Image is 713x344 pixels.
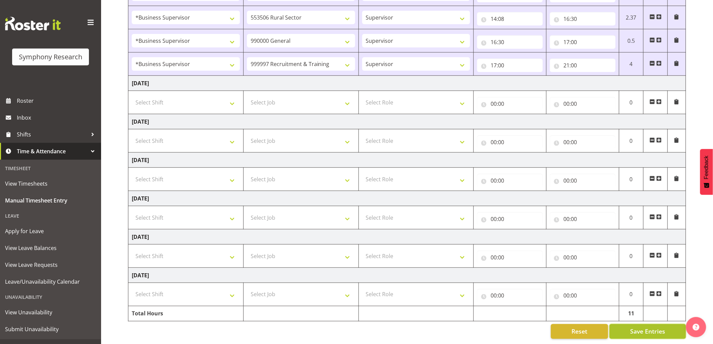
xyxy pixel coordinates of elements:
input: Click to select... [550,12,616,26]
span: Roster [17,96,98,106]
td: 0.5 [619,29,644,53]
input: Click to select... [477,135,543,149]
input: Click to select... [550,289,616,303]
span: Apply for Leave [5,226,96,236]
input: Click to select... [550,97,616,111]
a: View Leave Balances [2,240,99,256]
span: Inbox [17,113,98,123]
td: 11 [619,306,644,321]
button: Reset [551,324,608,339]
button: Save Entries [610,324,686,339]
td: [DATE] [128,153,686,168]
td: 0 [619,91,644,114]
a: Manual Timesheet Entry [2,192,99,209]
div: Timesheet [2,161,99,175]
span: View Leave Balances [5,243,96,253]
td: Total Hours [128,306,244,321]
td: 4 [619,53,644,76]
div: Unavailability [2,290,99,304]
a: View Unavailability [2,304,99,321]
span: Leave/Unavailability Calendar [5,277,96,287]
span: Shifts [17,129,88,139]
td: 0 [619,206,644,229]
td: [DATE] [128,114,686,129]
input: Click to select... [477,174,543,187]
span: View Unavailability [5,307,96,317]
input: Click to select... [550,251,616,264]
input: Click to select... [477,12,543,26]
td: 0 [619,245,644,268]
input: Click to select... [477,97,543,111]
a: View Leave Requests [2,256,99,273]
input: Click to select... [477,251,543,264]
button: Feedback - Show survey [700,149,713,195]
input: Click to select... [550,174,616,187]
a: View Timesheets [2,175,99,192]
td: [DATE] [128,229,686,245]
td: 2.37 [619,6,644,29]
input: Click to select... [477,289,543,303]
span: View Timesheets [5,179,96,189]
span: Save Entries [630,327,665,336]
td: [DATE] [128,268,686,283]
input: Click to select... [550,212,616,226]
span: Reset [571,327,587,336]
div: Symphony Research [19,52,82,62]
span: View Leave Requests [5,260,96,270]
td: 0 [619,283,644,306]
td: [DATE] [128,191,686,206]
td: 0 [619,129,644,153]
div: Leave [2,209,99,223]
input: Click to select... [477,59,543,72]
a: Submit Unavailability [2,321,99,338]
input: Click to select... [550,135,616,149]
td: [DATE] [128,76,686,91]
a: Leave/Unavailability Calendar [2,273,99,290]
input: Click to select... [477,212,543,226]
input: Click to select... [550,35,616,49]
span: Submit Unavailability [5,324,96,334]
img: help-xxl-2.png [693,324,700,331]
img: Rosterit website logo [5,17,61,30]
input: Click to select... [477,35,543,49]
span: Feedback [704,156,710,179]
a: Apply for Leave [2,223,99,240]
span: Manual Timesheet Entry [5,195,96,206]
span: Time & Attendance [17,146,88,156]
td: 0 [619,168,644,191]
input: Click to select... [550,59,616,72]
